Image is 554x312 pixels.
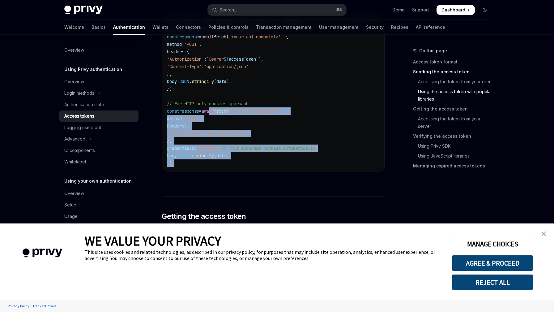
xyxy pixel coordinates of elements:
[226,108,229,114] span: (
[113,20,145,35] a: Authentication
[59,45,138,56] a: Overview
[167,153,179,158] span: body:
[366,20,384,35] a: Security
[59,99,138,110] a: Authentication state
[179,34,199,40] span: response
[189,153,192,158] span: .
[64,66,122,73] h5: Using Privy authentication
[413,87,495,104] a: Using the access token with popular libraries
[392,7,405,13] a: Demo
[152,20,168,35] a: Wallets
[214,108,226,114] span: fetch
[229,34,281,40] span: '<your-api-endpoint>'
[219,145,221,151] span: ,
[214,79,216,84] span: (
[6,301,31,311] a: Privacy Policy
[416,20,445,35] a: API reference
[64,147,95,154] div: UI components
[192,153,214,158] span: stringify
[59,88,138,99] button: Toggle Login methods section
[187,123,189,129] span: {
[184,41,199,47] span: 'POST'
[226,79,229,84] span: )
[542,232,546,236] img: close banner
[64,158,86,166] div: Whitelabel
[167,79,179,84] span: body:
[224,56,229,62] span: ${
[189,79,192,84] span: .
[480,5,490,15] button: Toggle dark mode
[256,20,312,35] a: Transaction management
[199,41,202,47] span: ,
[441,7,465,13] span: Dashboard
[208,20,249,35] a: Policies & controls
[179,79,189,84] span: JSON
[167,123,187,129] span: headers:
[413,161,495,171] a: Managing expired access tokens
[167,138,172,144] span: },
[179,153,189,158] span: JSON
[167,71,172,77] span: },
[167,160,174,166] span: });
[413,114,495,131] a: Accessing the token from your server
[64,89,94,97] div: Login methods
[204,131,249,136] span: 'application/json'
[59,122,138,133] a: Logging users out
[64,46,84,54] div: Overview
[336,7,343,12] span: ⌘ K
[64,6,103,14] img: dark logo
[64,201,76,209] div: Setup
[216,79,226,84] span: data
[319,20,359,35] a: User management
[64,78,84,85] div: Overview
[413,151,495,161] a: Using JavaScript libraries
[167,108,179,114] span: const
[413,131,495,141] a: Verifying the access token
[202,64,204,69] span: :
[391,20,408,35] a: Recipes
[167,131,202,136] span: 'Content-Type'
[413,77,495,87] a: Accessing the token from your client
[419,47,447,54] span: On this page
[167,34,179,40] span: const
[179,108,199,114] span: response
[64,112,94,120] div: Access tokens
[59,199,138,210] a: Setup
[437,5,475,15] a: Dashboard
[92,20,106,35] a: Basics
[64,177,132,185] h5: Using your own authentication
[538,227,550,240] a: close banner
[202,34,214,40] span: await
[59,188,138,199] a: Overview
[219,6,237,14] div: Search...
[167,41,184,47] span: method:
[59,145,138,156] a: UI components
[187,49,189,54] span: {
[258,56,261,62] span: `
[167,86,174,92] span: });
[199,108,202,114] span: =
[176,20,201,35] a: Connectors
[229,56,256,62] span: accessToken
[202,108,214,114] span: await
[226,153,229,158] span: )
[199,116,202,121] span: ,
[413,141,495,151] a: Using Privy SDK
[192,79,214,84] span: stringify
[59,76,138,87] a: Overview
[167,145,197,151] span: credentials:
[64,101,104,108] div: Authentication state
[59,133,138,145] button: Toggle Advanced section
[204,56,207,62] span: :
[162,211,246,221] span: Getting the access token
[199,34,202,40] span: =
[167,56,204,62] span: 'Authorization'
[64,135,85,143] div: Advanced
[207,56,224,62] span: `Bearer
[214,153,216,158] span: (
[59,211,138,222] a: Usage
[452,274,533,290] button: REJECT ALL
[229,108,281,114] span: '<your-api-endpoint>'
[413,57,495,67] a: Access token format
[452,255,533,271] button: AGREE & PROCEED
